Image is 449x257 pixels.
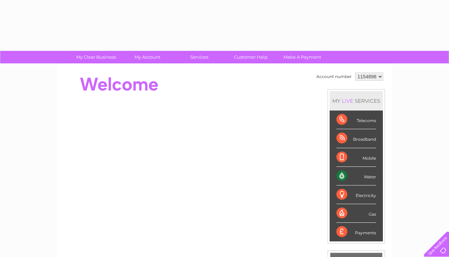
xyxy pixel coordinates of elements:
[340,98,355,104] div: LIVE
[223,51,279,63] a: Customer Help
[330,91,383,111] div: MY SERVICES
[336,204,376,223] div: Gas
[336,167,376,185] div: Water
[171,51,227,63] a: Services
[336,185,376,204] div: Electricity
[336,223,376,241] div: Payments
[336,111,376,129] div: Telecoms
[315,71,353,82] td: Account number
[68,51,124,63] a: My Clear Business
[274,51,330,63] a: Make A Payment
[336,148,376,167] div: Mobile
[336,129,376,148] div: Broadband
[120,51,176,63] a: My Account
